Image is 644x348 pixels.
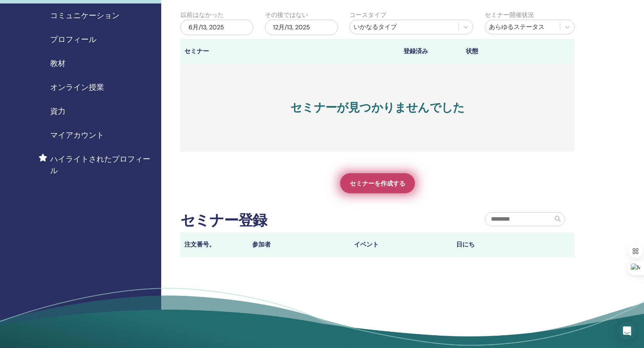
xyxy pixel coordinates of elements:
[400,39,462,64] th: 登録済み
[50,129,104,141] span: マイアカウント
[462,39,556,64] th: 状態
[50,105,66,117] span: 資力
[180,232,248,257] th: 注文番号。
[180,10,224,20] label: 以前はなかった
[50,10,120,21] span: コミュニケーション
[50,81,104,93] span: オンライン授業
[50,153,155,176] span: ハイライトされたプロフィール
[485,10,534,20] label: セミナー開催状況
[50,57,66,69] span: 教材
[265,10,308,20] label: その後ではない
[618,322,636,340] div: Open Intercom Messenger
[180,39,243,64] th: セミナー
[248,232,350,257] th: 参加者
[340,173,415,193] a: セミナーを作成する
[265,20,338,35] div: 12月/13, 2025
[489,22,556,32] div: あらゆるステータス
[350,232,452,257] th: イベント
[350,179,405,188] span: セミナーを作成する
[180,64,575,152] h3: セミナーが見つかりませんでした
[452,232,554,257] th: 日にち
[349,10,386,20] label: コースタイプ
[50,34,96,45] span: プロフィール
[180,212,267,230] h2: セミナー登録
[354,22,455,32] div: いかなるタイプ
[180,20,253,35] div: 6月/13, 2025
